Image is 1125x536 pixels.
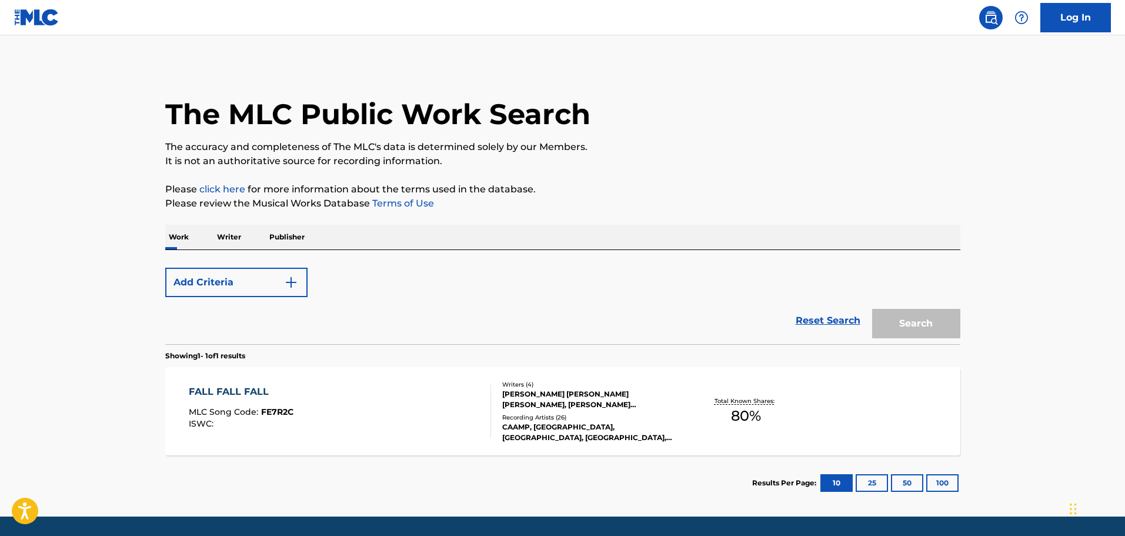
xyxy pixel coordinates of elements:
a: Terms of Use [370,198,434,209]
img: search [984,11,998,25]
p: It is not an authoritative source for recording information. [165,154,960,168]
p: Showing 1 - 1 of 1 results [165,351,245,361]
a: Log In [1040,3,1111,32]
div: [PERSON_NAME] [PERSON_NAME] [PERSON_NAME], [PERSON_NAME] [PERSON_NAME], [PERSON_NAME] [502,389,680,410]
div: FALL FALL FALL [189,385,293,399]
a: click here [199,184,245,195]
span: ISWC : [189,418,216,429]
button: 50 [891,474,923,492]
p: The accuracy and completeness of The MLC's data is determined solely by our Members. [165,140,960,154]
div: Drag [1070,491,1077,527]
p: Total Known Shares: [715,397,777,405]
iframe: Chat Widget [1066,480,1125,536]
button: 25 [856,474,888,492]
button: 10 [820,474,853,492]
h1: The MLC Public Work Search [165,96,590,132]
img: help [1014,11,1029,25]
a: FALL FALL FALLMLC Song Code:FE7R2CISWC:Writers (4)[PERSON_NAME] [PERSON_NAME] [PERSON_NAME], [PER... [165,367,960,455]
div: Recording Artists ( 26 ) [502,413,680,422]
p: Results Per Page: [752,478,819,488]
a: Public Search [979,6,1003,29]
img: MLC Logo [14,9,59,26]
div: Writers ( 4 ) [502,380,680,389]
button: 100 [926,474,959,492]
p: Please review the Musical Works Database [165,197,960,211]
div: CAAMP, [GEOGRAPHIC_DATA], [GEOGRAPHIC_DATA], [GEOGRAPHIC_DATA], [GEOGRAPHIC_DATA] [502,422,680,443]
img: 9d2ae6d4665cec9f34b9.svg [284,275,298,289]
span: 80 % [731,405,761,427]
form: Search Form [165,262,960,344]
div: Help [1010,6,1033,29]
span: FE7R2C [261,407,293,417]
p: Please for more information about the terms used in the database. [165,182,960,197]
p: Work [165,225,192,249]
button: Add Criteria [165,268,308,297]
p: Writer [213,225,245,249]
p: Publisher [266,225,308,249]
a: Reset Search [790,308,866,334]
span: MLC Song Code : [189,407,261,417]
